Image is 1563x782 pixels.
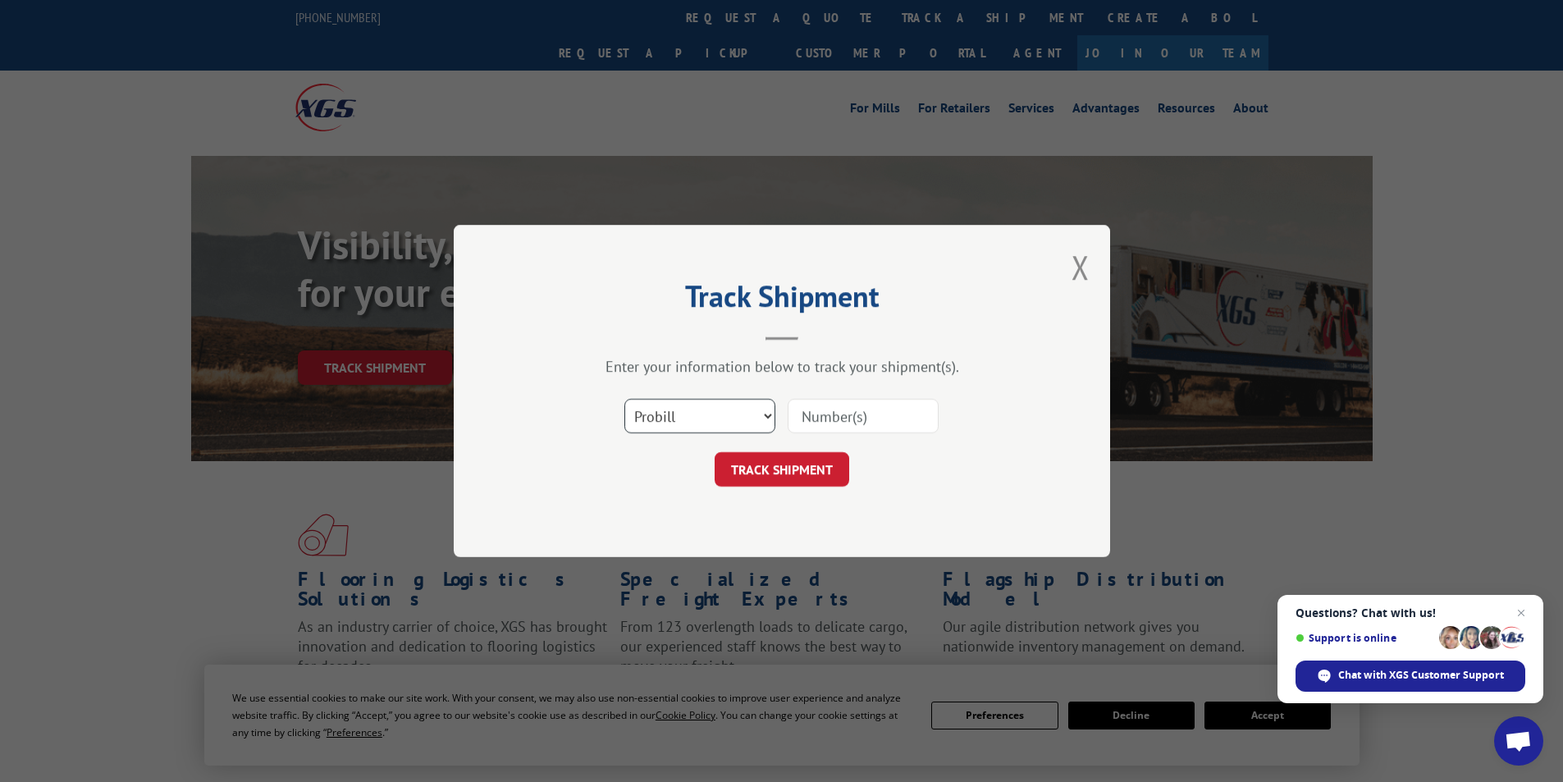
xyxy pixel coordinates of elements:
[788,399,939,433] input: Number(s)
[1338,668,1504,683] span: Chat with XGS Customer Support
[1494,716,1543,766] div: Open chat
[715,452,849,487] button: TRACK SHIPMENT
[1072,245,1090,289] button: Close modal
[1511,603,1531,623] span: Close chat
[1296,661,1525,692] div: Chat with XGS Customer Support
[536,285,1028,316] h2: Track Shipment
[1296,632,1433,644] span: Support is online
[1296,606,1525,620] span: Questions? Chat with us!
[536,357,1028,376] div: Enter your information below to track your shipment(s).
